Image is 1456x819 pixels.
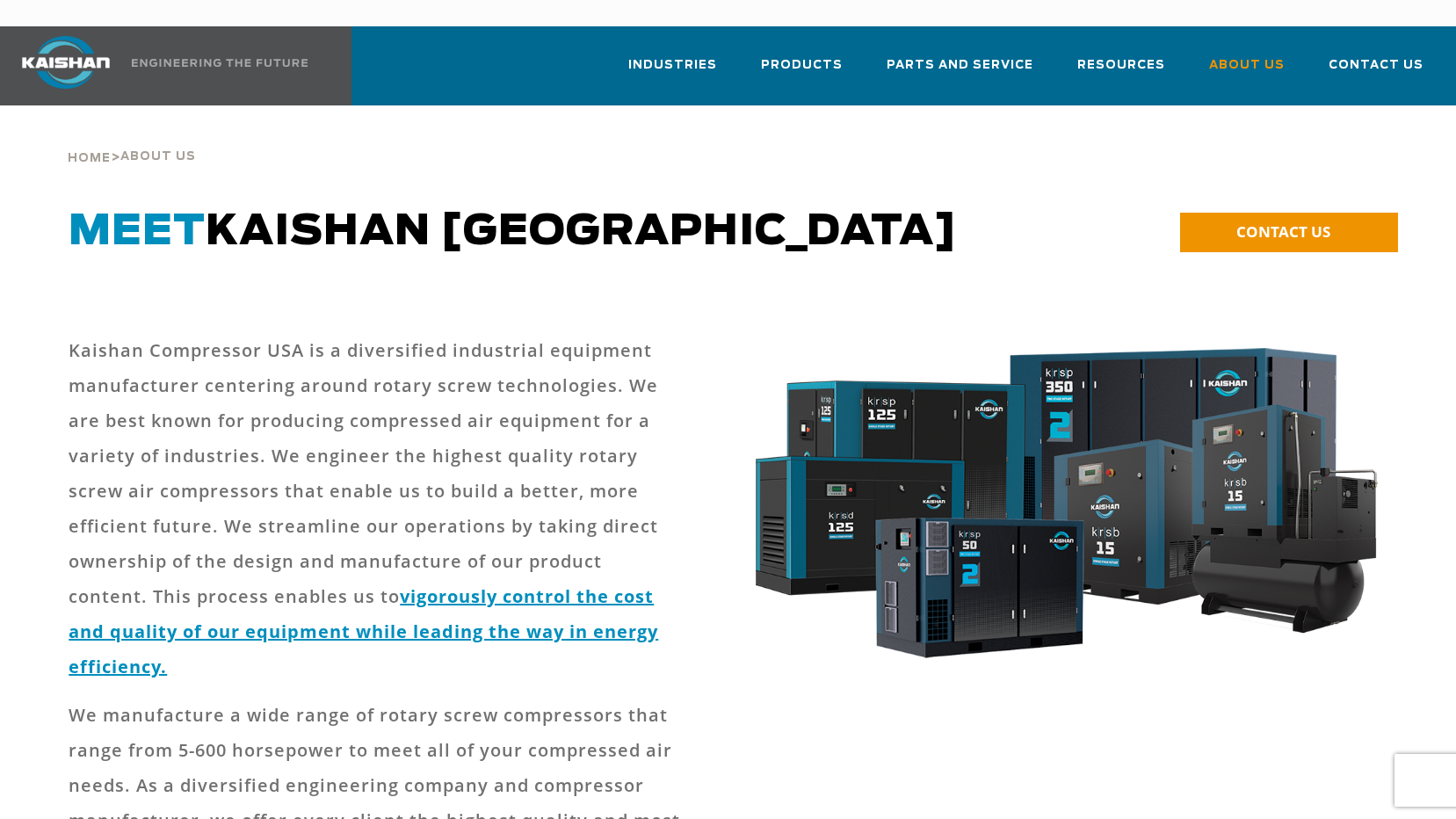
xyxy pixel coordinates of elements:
a: Industries [628,42,717,102]
span: Industries [628,55,717,76]
a: Home [68,149,111,165]
span: Parts and Service [887,55,1033,76]
a: vigorously control the cost and quality of our equipment while leading the way in energy efficiency. [69,584,658,678]
a: Parts and Service [887,42,1033,102]
span: Meet [69,211,206,253]
img: Engineering the future [132,59,308,67]
a: About Us [1209,42,1285,102]
img: krsb [739,333,1388,685]
span: Kaishan [GEOGRAPHIC_DATA] [69,211,958,253]
span: Contact Us [1329,55,1423,76]
span: CONTACT US [1236,221,1330,242]
div: > [68,105,196,172]
a: Contact Us [1329,42,1423,102]
span: Products [761,55,843,76]
a: CONTACT US [1180,213,1398,252]
span: About Us [1209,55,1285,76]
span: Resources [1077,55,1165,76]
span: About Us [120,151,196,163]
span: Home [68,153,111,164]
a: Resources [1077,42,1165,102]
a: Products [761,42,843,102]
p: Kaishan Compressor USA is a diversified industrial equipment manufacturer centering around rotary... [69,333,682,685]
